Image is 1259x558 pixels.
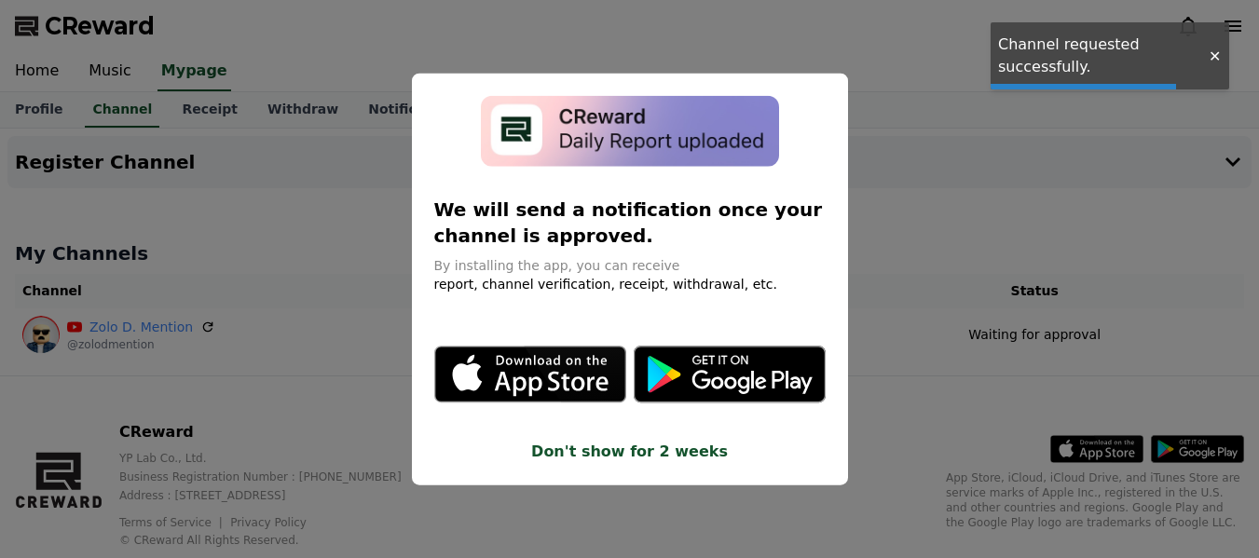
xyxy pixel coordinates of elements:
[481,95,779,167] img: app-install-modal
[412,73,848,485] div: modal
[434,275,826,293] p: report, channel verification, receipt, withdrawal, etc.
[434,197,826,249] p: We will send a notification once your channel is approved.
[434,441,826,463] button: Don't show for 2 weeks
[434,256,826,275] p: By installing the app, you can receive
